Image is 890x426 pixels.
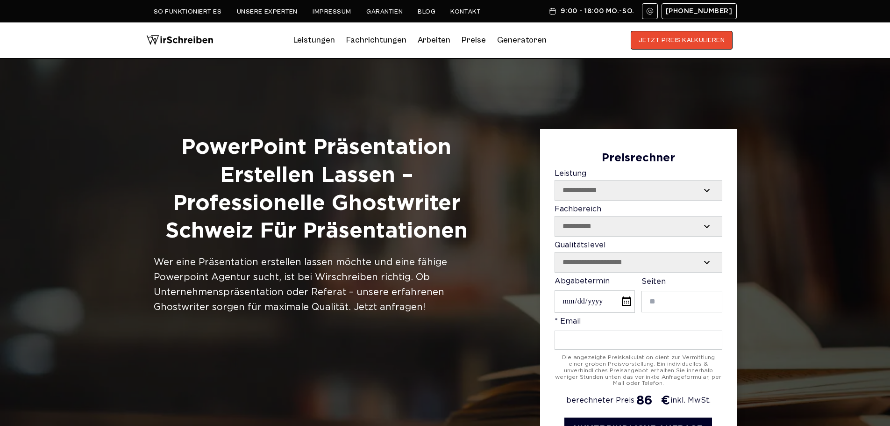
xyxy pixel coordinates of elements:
input: Abgabetermin [555,290,635,312]
img: Schedule [548,7,557,15]
label: * Email [555,318,722,350]
span: inkl. MwSt. [670,397,711,405]
a: Arbeiten [418,33,450,48]
label: Qualitätslevel [555,241,722,273]
div: Preisrechner [555,152,722,165]
span: [PHONE_NUMBER] [666,7,733,15]
label: Leistung [555,170,722,201]
a: Garantien [366,8,403,15]
select: Qualitätslevel [555,253,722,272]
a: Blog [418,8,435,15]
img: logo wirschreiben [146,31,214,50]
div: Wer eine Präsentation erstellen lassen möchte und eine fähige Powerpoint Agentur sucht, ist bei W... [154,255,479,315]
a: Fachrichtungen [346,33,406,48]
select: Fachbereich [555,217,722,236]
span: 9:00 - 18:00 Mo.-So. [561,7,634,15]
a: So funktioniert es [154,8,222,15]
select: Leistung [555,181,722,200]
a: Unsere Experten [237,8,298,15]
a: Impressum [313,8,351,15]
label: Fachbereich [555,205,722,237]
span: Seiten [641,278,666,285]
div: Die angezeigte Preiskalkulation dient zur Vermittlung einer groben Preisvorstellung. Ein individu... [555,354,722,387]
a: Kontakt [450,8,481,15]
a: Leistungen [293,33,335,48]
img: Email [646,7,654,15]
span: 86 [636,394,653,408]
button: JETZT PREIS KALKULIEREN [631,31,733,50]
label: Abgabetermin [555,277,635,313]
span: berechneter Preis [566,397,634,405]
a: [PHONE_NUMBER] [662,3,737,19]
h1: PowerPoint Präsentation erstellen lassen – Professionelle Ghostwriter Schweiz für Präsentationen [154,134,479,245]
a: Preise [462,35,486,45]
input: * Email [555,331,722,350]
a: Generatoren [497,33,547,48]
span: € [661,393,670,408]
